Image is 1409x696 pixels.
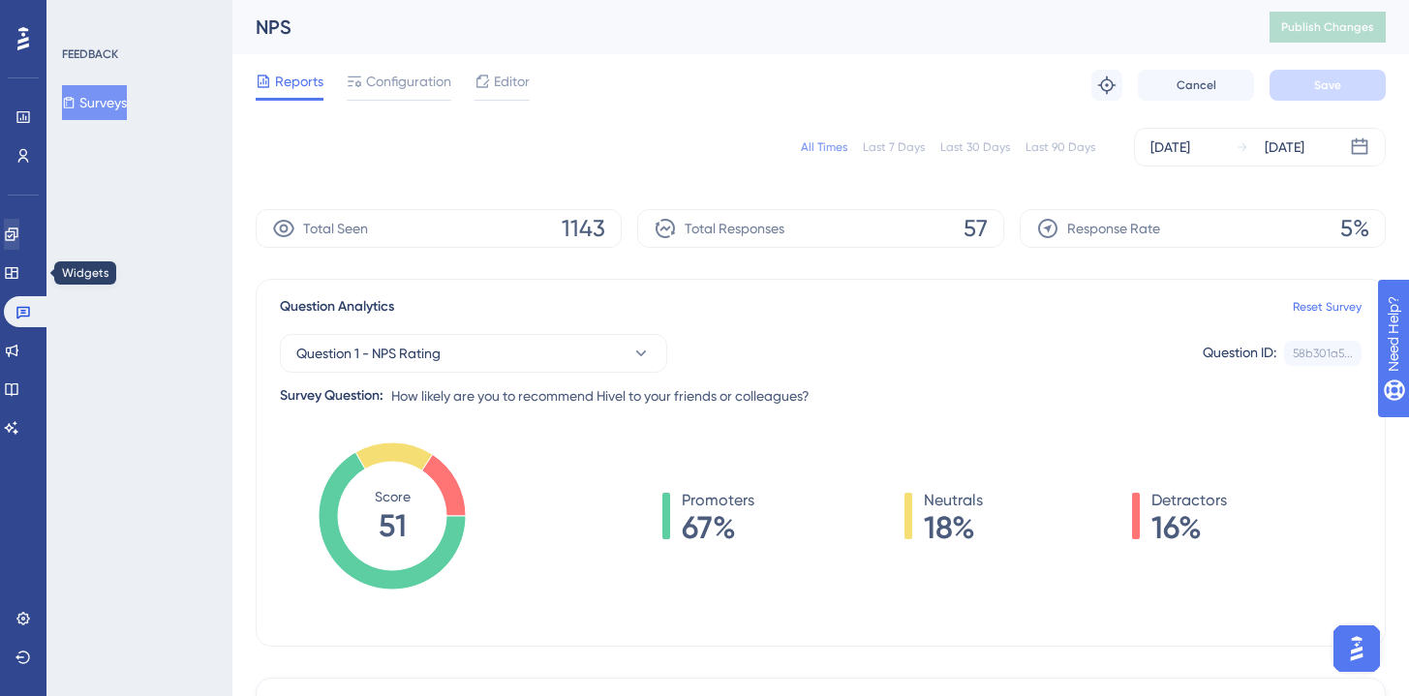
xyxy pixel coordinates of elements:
div: Last 30 Days [940,139,1010,155]
span: Publish Changes [1281,19,1374,35]
div: [DATE] [1150,136,1190,159]
div: [DATE] [1265,136,1304,159]
span: Save [1314,77,1341,93]
div: Question ID: [1203,341,1276,366]
span: 1143 [562,213,605,244]
span: Need Help? [46,5,121,28]
button: Cancel [1138,70,1254,101]
a: Reset Survey [1293,299,1362,315]
button: Publish Changes [1270,12,1386,43]
tspan: 51 [379,507,407,544]
button: Surveys [62,85,127,120]
span: Neutrals [924,489,983,512]
span: 16% [1151,512,1227,543]
span: 5% [1340,213,1369,244]
span: How likely are you to recommend Hivel to your friends or colleagues? [391,384,810,408]
div: Last 7 Days [863,139,925,155]
span: Reports [275,70,323,93]
div: FEEDBACK [62,46,118,62]
iframe: UserGuiding AI Assistant Launcher [1328,620,1386,678]
tspan: Score [375,489,411,504]
span: 57 [964,213,988,244]
span: Total Seen [303,217,368,240]
span: Editor [494,70,530,93]
span: 67% [682,512,754,543]
button: Save [1270,70,1386,101]
div: All Times [801,139,847,155]
span: Question 1 - NPS Rating [296,342,441,365]
span: Cancel [1177,77,1216,93]
div: Survey Question: [280,384,383,408]
span: Detractors [1151,489,1227,512]
button: Question 1 - NPS Rating [280,334,667,373]
span: Question Analytics [280,295,394,318]
span: Configuration [366,70,451,93]
span: Promoters [682,489,754,512]
div: NPS [256,14,1221,41]
span: Response Rate [1067,217,1160,240]
div: Last 90 Days [1026,139,1095,155]
span: Total Responses [685,217,784,240]
span: 18% [924,512,983,543]
div: 58b301a5... [1293,346,1353,361]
